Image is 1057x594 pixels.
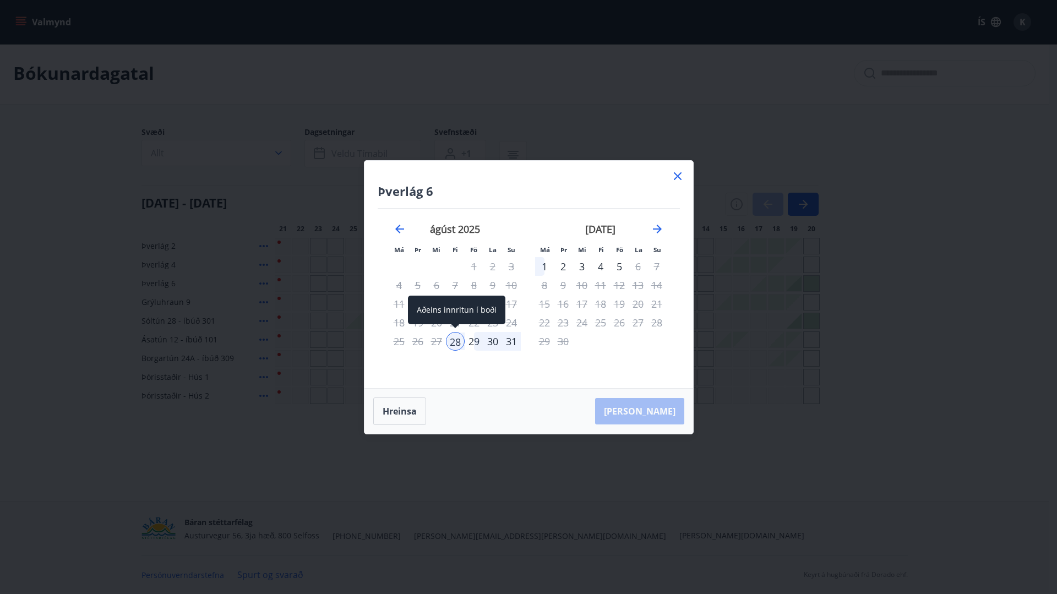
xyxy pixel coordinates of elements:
[508,246,515,254] small: Su
[635,246,642,254] small: La
[502,332,521,351] td: Choose sunnudagur, 31. ágúst 2025 as your check-out date. It’s available.
[483,257,502,276] td: Not available. laugardagur, 2. ágúst 2025
[373,397,426,425] button: Hreinsa
[610,295,629,313] td: Not available. föstudagur, 19. september 2025
[591,313,610,332] td: Not available. fimmtudagur, 25. september 2025
[554,257,573,276] div: 2
[535,257,554,276] div: 1
[598,246,604,254] small: Fi
[591,276,610,295] td: Not available. fimmtudagur, 11. september 2025
[535,295,554,313] td: Not available. mánudagur, 15. september 2025
[629,257,647,276] td: Not available. laugardagur, 6. september 2025
[629,295,647,313] td: Not available. laugardagur, 20. september 2025
[483,295,502,313] td: Not available. laugardagur, 16. ágúst 2025
[378,183,680,199] h4: Þverlág 6
[591,257,610,276] div: 4
[446,295,465,313] td: Not available. fimmtudagur, 14. ágúst 2025
[554,313,573,332] div: Aðeins útritun í boði
[390,313,408,332] td: Not available. mánudagur, 18. ágúst 2025
[427,332,446,351] td: Not available. miðvikudagur, 27. ágúst 2025
[585,222,615,236] strong: [DATE]
[610,313,629,332] td: Not available. föstudagur, 26. september 2025
[430,222,480,236] strong: ágúst 2025
[465,332,483,351] td: Choose föstudagur, 29. ágúst 2025 as your check-out date. It’s available.
[554,332,573,351] td: Not available. þriðjudagur, 30. september 2025
[408,296,505,324] div: Aðeins innritun í boði
[465,276,483,295] td: Not available. föstudagur, 8. ágúst 2025
[502,313,521,332] td: Not available. sunnudagur, 24. ágúst 2025
[651,222,664,236] div: Move forward to switch to the next month.
[502,276,521,295] td: Not available. sunnudagur, 10. ágúst 2025
[647,257,666,276] td: Not available. sunnudagur, 7. september 2025
[465,332,483,351] div: 29
[390,295,408,313] td: Not available. mánudagur, 11. ágúst 2025
[610,257,629,276] td: Choose föstudagur, 5. september 2025 as your check-out date. It’s available.
[502,332,521,351] div: 31
[502,257,521,276] td: Not available. sunnudagur, 3. ágúst 2025
[610,276,629,295] td: Not available. föstudagur, 12. september 2025
[415,246,421,254] small: Þr
[446,276,465,295] td: Not available. fimmtudagur, 7. ágúst 2025
[446,332,465,351] div: Aðeins innritun í boði
[453,246,458,254] small: Fi
[653,246,661,254] small: Su
[560,246,567,254] small: Þr
[408,295,427,313] td: Not available. þriðjudagur, 12. ágúst 2025
[554,313,573,332] td: Not available. þriðjudagur, 23. september 2025
[629,276,647,295] td: Not available. laugardagur, 13. september 2025
[483,332,502,351] div: 30
[408,276,427,295] td: Not available. þriðjudagur, 5. ágúst 2025
[616,246,623,254] small: Fö
[647,276,666,295] td: Not available. sunnudagur, 14. september 2025
[470,246,477,254] small: Fö
[591,295,610,313] td: Not available. fimmtudagur, 18. september 2025
[629,313,647,332] td: Not available. laugardagur, 27. september 2025
[502,295,521,313] td: Not available. sunnudagur, 17. ágúst 2025
[489,246,497,254] small: La
[483,332,502,351] td: Choose laugardagur, 30. ágúst 2025 as your check-out date. It’s available.
[483,276,502,295] td: Not available. laugardagur, 9. ágúst 2025
[573,257,591,276] td: Choose miðvikudagur, 3. september 2025 as your check-out date. It’s available.
[647,295,666,313] td: Not available. sunnudagur, 21. september 2025
[578,246,586,254] small: Mi
[535,257,554,276] td: Choose mánudagur, 1. september 2025 as your check-out date. It’s available.
[535,276,554,295] td: Not available. mánudagur, 8. september 2025
[393,222,406,236] div: Move backward to switch to the previous month.
[610,257,629,276] div: Aðeins útritun í boði
[554,276,573,295] td: Not available. þriðjudagur, 9. september 2025
[573,276,591,295] td: Not available. miðvikudagur, 10. september 2025
[465,295,483,313] td: Not available. föstudagur, 15. ágúst 2025
[591,257,610,276] td: Choose fimmtudagur, 4. september 2025 as your check-out date. It’s available.
[647,313,666,332] td: Not available. sunnudagur, 28. september 2025
[573,276,591,295] div: Aðeins útritun í boði
[540,246,550,254] small: Má
[390,332,408,351] td: Not available. mánudagur, 25. ágúst 2025
[390,276,408,295] td: Not available. mánudagur, 4. ágúst 2025
[427,276,446,295] td: Not available. miðvikudagur, 6. ágúst 2025
[465,257,483,276] td: Not available. föstudagur, 1. ágúst 2025
[427,295,446,313] td: Not available. miðvikudagur, 13. ágúst 2025
[394,246,404,254] small: Má
[554,257,573,276] td: Choose þriðjudagur, 2. september 2025 as your check-out date. It’s available.
[535,313,554,332] td: Not available. mánudagur, 22. september 2025
[408,332,427,351] td: Not available. þriðjudagur, 26. ágúst 2025
[446,332,465,351] td: Selected as start date. fimmtudagur, 28. ágúst 2025
[573,313,591,332] td: Not available. miðvikudagur, 24. september 2025
[554,295,573,313] td: Not available. þriðjudagur, 16. september 2025
[573,257,591,276] div: 3
[535,332,554,351] td: Not available. mánudagur, 29. september 2025
[573,295,591,313] td: Not available. miðvikudagur, 17. september 2025
[378,209,680,375] div: Calendar
[432,246,440,254] small: Mi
